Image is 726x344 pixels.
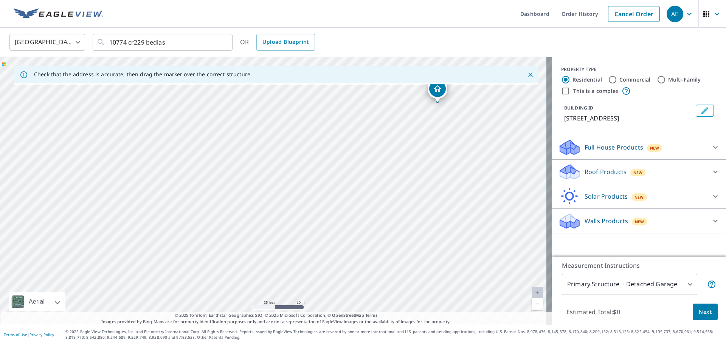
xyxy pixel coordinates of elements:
div: [GEOGRAPHIC_DATA] [9,32,85,53]
div: Aerial [26,292,47,311]
button: Close [526,70,535,80]
span: New [635,219,644,225]
a: Privacy Policy [29,332,54,337]
img: EV Logo [14,8,103,20]
p: Estimated Total: $0 [560,304,626,320]
span: New [633,170,643,176]
label: Commercial [619,76,651,83]
div: Full House ProductsNew [558,138,720,156]
button: Next [693,304,718,321]
label: This is a complex [573,87,619,95]
a: Cancel Order [608,6,660,22]
p: [STREET_ADDRESS] [564,114,693,123]
p: | [4,332,54,337]
a: Upload Blueprint [256,34,315,51]
a: Terms of Use [4,332,27,337]
div: AE [667,6,683,22]
div: Roof ProductsNew [558,163,720,181]
span: New [634,194,644,200]
span: Upload Blueprint [262,37,309,47]
div: Solar ProductsNew [558,187,720,205]
label: Multi-Family [668,76,701,83]
p: Full House Products [585,143,643,152]
div: Primary Structure + Detached Garage [562,274,697,295]
p: Roof Products [585,167,627,176]
span: New [650,145,659,151]
div: Walls ProductsNew [558,212,720,230]
p: Walls Products [585,216,628,225]
div: Aerial [9,292,65,311]
button: Edit building 1 [696,105,714,117]
div: OR [240,34,315,51]
p: BUILDING ID [564,105,593,111]
span: Next [699,307,712,317]
p: Check that the address is accurate, then drag the marker over the correct structure. [34,71,252,78]
p: Solar Products [585,192,628,201]
div: Dropped pin, building 1, Residential property, 3512 Main St Bedias, TX 77831 [428,79,447,102]
p: Measurement Instructions [562,261,716,270]
p: © 2025 Eagle View Technologies, Inc. and Pictometry International Corp. All Rights Reserved. Repo... [65,329,722,340]
a: OpenStreetMap [332,312,364,318]
a: Terms [365,312,378,318]
div: PROPERTY TYPE [561,66,717,73]
label: Residential [572,76,602,83]
a: Current Level 20, Zoom In Disabled [532,287,543,298]
span: © 2025 TomTom, Earthstar Geographics SIO, © 2025 Microsoft Corporation, © [175,312,378,319]
a: Current Level 20, Zoom Out [532,298,543,310]
input: Search by address or latitude-longitude [109,32,217,53]
span: Your report will include the primary structure and a detached garage if one exists. [707,280,716,289]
